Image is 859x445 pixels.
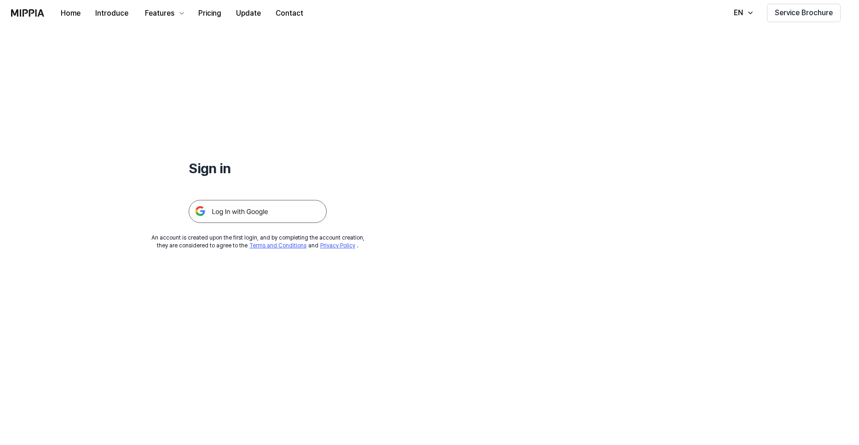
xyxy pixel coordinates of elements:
img: logo [11,9,44,17]
h1: Sign in [189,158,327,178]
button: Features [136,4,191,23]
a: Terms and Conditions [249,242,306,249]
button: EN [725,4,760,22]
button: Update [229,4,268,23]
button: Pricing [191,4,229,23]
img: 구글 로그인 버튼 [189,200,327,223]
a: Privacy Policy [320,242,355,249]
button: Service Brochure [767,4,841,22]
button: Home [53,4,88,23]
a: Update [229,0,268,26]
div: An account is created upon the first login, and by completing the account creation, they are cons... [151,234,364,250]
button: Contact [268,4,311,23]
div: Features [143,8,176,19]
div: EN [732,7,745,18]
button: Introduce [88,4,136,23]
